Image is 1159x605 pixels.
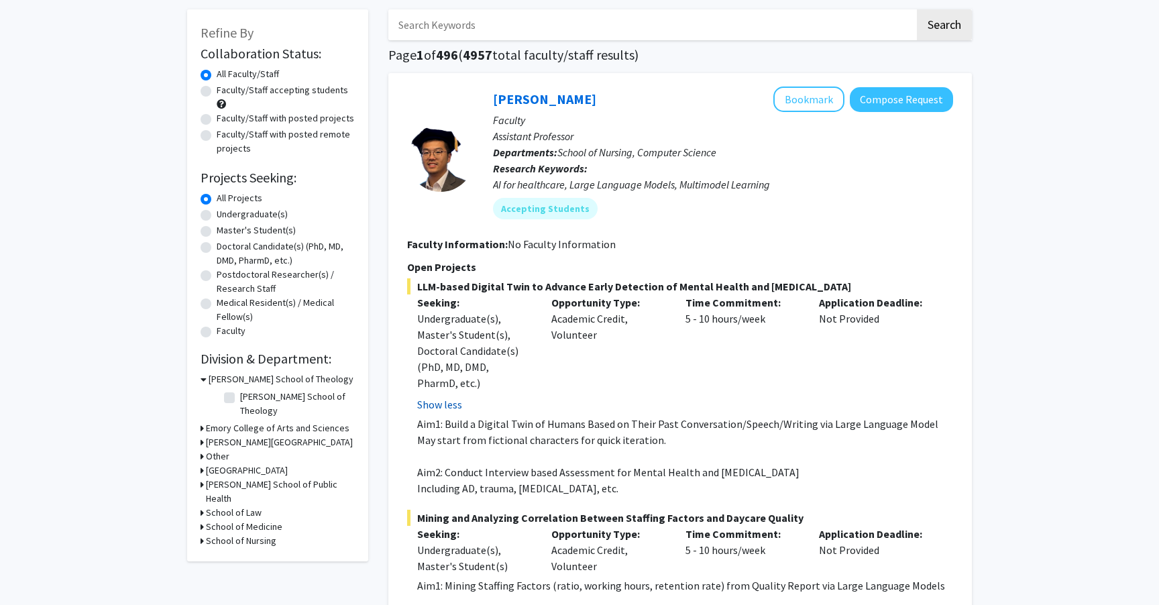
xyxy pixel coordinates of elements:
p: Including AD, trauma, [MEDICAL_DATA], etc. [417,480,953,496]
label: Postdoctoral Researcher(s) / Research Staff [217,268,355,296]
mat-chip: Accepting Students [493,198,598,219]
div: Undergraduate(s), Master's Student(s), Doctoral Candidate(s) (PhD, MD, DMD, PharmD, etc.) [417,311,531,391]
p: Aim1: Mining Staffing Factors (ratio, working hours, retention rate) from Quality Report via Larg... [417,577,953,594]
p: Open Projects [407,259,953,275]
div: 5 - 10 hours/week [675,526,810,574]
p: Opportunity Type: [551,294,665,311]
label: All Faculty/Staff [217,67,279,81]
h3: [PERSON_NAME][GEOGRAPHIC_DATA] [206,435,353,449]
b: Faculty Information: [407,237,508,251]
div: Not Provided [809,526,943,574]
h2: Projects Seeking: [201,170,355,186]
h3: School of Nursing [206,534,276,548]
p: Time Commitment: [685,294,799,311]
div: Academic Credit, Volunteer [541,294,675,412]
h3: School of Medicine [206,520,282,534]
div: Undergraduate(s), Master's Student(s) [417,542,531,574]
h2: Division & Department: [201,351,355,367]
span: LLM-based Digital Twin to Advance Early Detection of Mental Health and [MEDICAL_DATA] [407,278,953,294]
span: Mining and Analyzing Correlation Between Staffing Factors and Daycare Quality [407,510,953,526]
button: Search [917,9,972,40]
h2: Collaboration Status: [201,46,355,62]
h3: [PERSON_NAME] School of Theology [209,372,353,386]
p: Aim2: Conduct Interview based Assessment for Mental Health and [MEDICAL_DATA] [417,464,953,480]
label: Faculty/Staff with posted remote projects [217,127,355,156]
div: Not Provided [809,294,943,412]
h3: [PERSON_NAME] School of Public Health [206,478,355,506]
label: Medical Resident(s) / Medical Fellow(s) [217,296,355,324]
iframe: Chat [10,545,57,595]
label: All Projects [217,191,262,205]
div: 5 - 10 hours/week [675,294,810,412]
span: 496 [436,46,458,63]
label: Undergraduate(s) [217,207,288,221]
button: Compose Request to JIaying Lu [850,87,953,112]
a: [PERSON_NAME] [493,91,596,107]
label: Doctoral Candidate(s) (PhD, MD, DMD, PharmD, etc.) [217,239,355,268]
div: AI for healthcare, Large Language Models, Multimodel Learning [493,176,953,192]
span: 4957 [463,46,492,63]
h3: Emory College of Arts and Sciences [206,421,349,435]
span: 1 [417,46,424,63]
span: Refine By [201,24,254,41]
p: Faculty [493,112,953,128]
label: Faculty [217,324,245,338]
span: School of Nursing, Computer Science [557,146,716,159]
button: Add JIaying Lu to Bookmarks [773,87,844,112]
label: Faculty/Staff with posted projects [217,111,354,125]
p: Time Commitment: [685,526,799,542]
label: Faculty/Staff accepting students [217,83,348,97]
p: Seeking: [417,526,531,542]
button: Show less [417,396,462,412]
b: Research Keywords: [493,162,588,175]
label: Master's Student(s) [217,223,296,237]
p: May start from fictional characters for quick iteration. [417,432,953,448]
p: Aim1: Build a Digital Twin of Humans Based on Their Past Conversation/Speech/Writing via Large La... [417,416,953,432]
span: No Faculty Information [508,237,616,251]
h3: [GEOGRAPHIC_DATA] [206,463,288,478]
p: Assistant Professor [493,128,953,144]
h3: School of Law [206,506,262,520]
div: Academic Credit, Volunteer [541,526,675,574]
p: Opportunity Type: [551,526,665,542]
p: Seeking: [417,294,531,311]
b: Departments: [493,146,557,159]
input: Search Keywords [388,9,915,40]
label: [PERSON_NAME] School of Theology [240,390,351,418]
p: Application Deadline: [819,526,933,542]
h3: Other [206,449,229,463]
p: Application Deadline: [819,294,933,311]
h1: Page of ( total faculty/staff results) [388,47,972,63]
